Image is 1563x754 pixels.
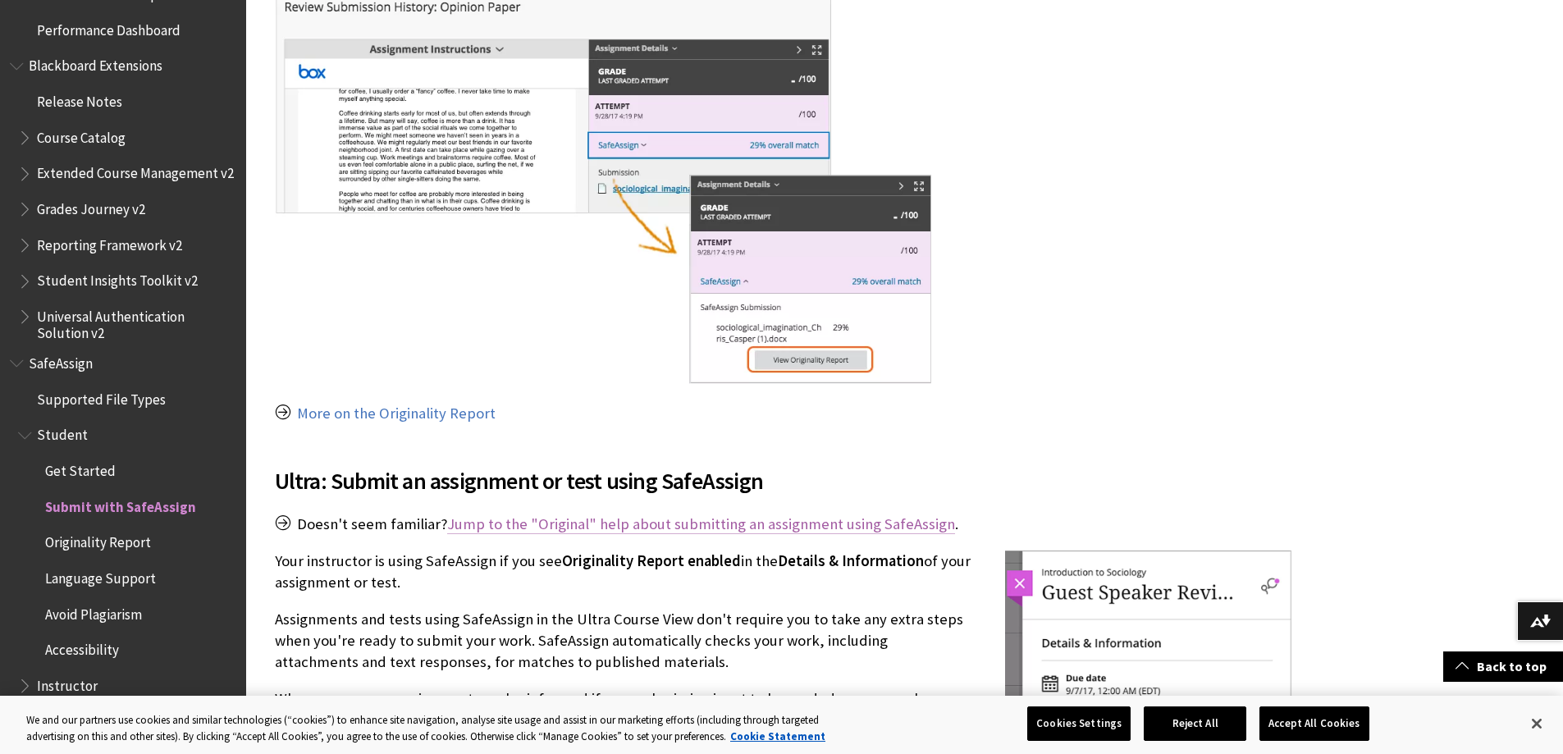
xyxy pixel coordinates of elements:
button: Close [1519,706,1555,742]
span: Originality Report [45,529,151,551]
span: Performance Dashboard [37,16,181,39]
nav: Book outline for Blackboard SafeAssign [10,350,236,735]
span: Reporting Framework v2 [37,231,182,254]
a: More on the Originality Report [297,404,496,423]
button: Reject All [1144,706,1246,741]
p: Your instructor is using SafeAssign if you see in the of your assignment or test. [275,551,1292,593]
button: Accept All Cookies [1259,706,1369,741]
span: Get Started [45,457,116,479]
span: Supported File Types [37,386,166,408]
p: When you open an assignment, you're informed if your submission is set to be graded anonymously. [275,688,1292,710]
a: Back to top [1443,651,1563,682]
div: We and our partners use cookies and similar technologies (“cookies”) to enhance site navigation, ... [26,712,860,744]
span: Blackboard Extensions [29,53,162,75]
span: Universal Authentication Solution v2 [37,303,235,341]
a: Jump to the "Original" help about submitting an assignment using SafeAssign [447,514,955,534]
span: Release Notes [37,88,122,110]
span: Student Insights Toolkit v2 [37,267,198,290]
span: Grades Journey v2 [37,195,145,217]
span: Student [37,422,88,444]
span: Language Support [45,564,156,587]
span: Submit with SafeAssign [45,493,196,515]
span: Instructor [37,672,98,694]
a: More information about your privacy, opens in a new tab [730,729,825,743]
button: Cookies Settings [1027,706,1131,741]
span: Ultra: Submit an assignment or test using SafeAssign [275,464,1292,498]
span: Originality Report enabled [562,551,741,570]
span: Extended Course Management v2 [37,160,234,182]
nav: Book outline for Blackboard Extensions [10,53,236,342]
span: Course Catalog [37,124,126,146]
p: Doesn't seem familiar? . [275,514,1292,535]
span: SafeAssign [29,350,93,372]
p: Assignments and tests using SafeAssign in the Ultra Course View don't require you to take any ext... [275,609,1292,674]
span: Avoid Plagiarism [45,601,142,623]
span: Accessibility [45,637,119,659]
span: Details & Information [778,551,924,570]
